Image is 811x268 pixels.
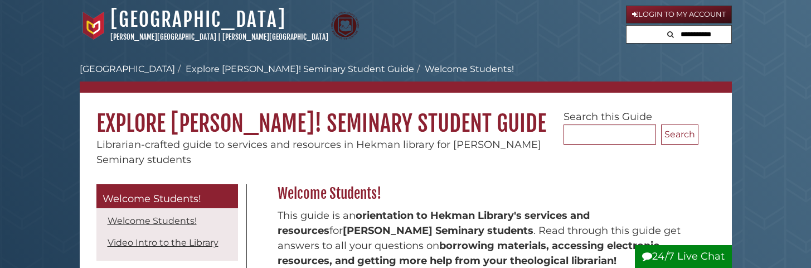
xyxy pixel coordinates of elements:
nav: breadcrumb [80,63,732,93]
a: Login to My Account [626,6,732,23]
a: Welcome Students! [108,216,197,226]
strong: [PERSON_NAME] Seminary students [343,224,533,237]
span: Welcome Students! [103,193,201,205]
i: Search [667,31,674,38]
a: Video Intro to the Library [108,237,218,248]
img: Calvin Theological Seminary [331,12,359,40]
button: Search [661,125,698,145]
a: [GEOGRAPHIC_DATA] [110,7,286,32]
strong: orientation to Hekman Library's services and resources [278,209,590,237]
button: 24/7 Live Chat [635,245,732,268]
b: borrowing materials, accessing electronic resources, and getting more help from your theological ... [278,240,659,267]
h1: Explore [PERSON_NAME]! Seminary Student Guide [80,93,732,137]
a: Welcome Students! [96,184,238,209]
a: Explore [PERSON_NAME]! Seminary Student Guide [186,64,414,74]
a: [PERSON_NAME][GEOGRAPHIC_DATA] [222,32,328,41]
a: [PERSON_NAME][GEOGRAPHIC_DATA] [110,32,216,41]
a: [GEOGRAPHIC_DATA] [80,64,175,74]
h2: Welcome Students! [272,185,698,203]
li: Welcome Students! [414,63,514,76]
span: | [218,32,221,41]
span: This guide is an for . Read through this guide get answers to all your questions on [278,209,681,267]
img: Calvin University [80,12,108,40]
button: Search [664,26,677,41]
span: Librarian-crafted guide to services and resources in Hekman library for [PERSON_NAME] Seminary st... [96,138,541,166]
